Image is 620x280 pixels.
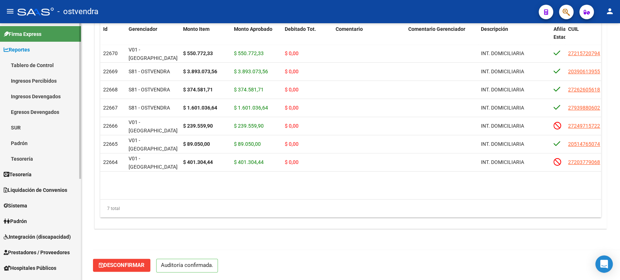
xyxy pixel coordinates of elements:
[595,255,613,273] div: Open Intercom Messenger
[481,26,508,32] span: Descripción
[183,123,213,129] strong: $ 239.559,90
[568,105,600,111] span: 27939880602
[282,21,333,53] datatable-header-cell: Debitado Tot.
[129,69,170,74] span: S81 - OSTVENDRA
[481,123,524,129] span: INT. DOMICILIARIA
[129,26,157,32] span: Gerenciador
[605,7,614,16] mat-icon: person
[551,21,565,53] datatable-header-cell: Afiliado Estado
[4,233,71,241] span: Integración (discapacidad)
[4,217,27,225] span: Padrón
[234,105,268,111] span: $ 1.601.036,64
[103,69,118,74] span: 22669
[183,159,213,165] strong: $ 401.304,44
[183,105,217,111] strong: $ 1.601.036,64
[478,21,551,53] datatable-header-cell: Descripción
[568,69,600,74] span: 20390613955
[4,248,70,256] span: Prestadores / Proveedores
[103,105,118,111] span: 22667
[129,105,170,111] span: S81 - OSTVENDRA
[103,141,118,147] span: 22665
[180,21,231,53] datatable-header-cell: Monto Item
[4,170,32,178] span: Tesorería
[285,87,299,92] span: $ 0,00
[568,123,600,129] span: 27249715722
[183,141,210,147] strong: $ 89.050,00
[103,159,118,165] span: 22664
[4,202,27,210] span: Sistema
[99,262,145,268] span: Desconfirmar
[405,21,478,53] datatable-header-cell: Comentario Gerenciador
[234,26,272,32] span: Monto Aprobado
[333,21,405,53] datatable-header-cell: Comentario
[568,141,600,147] span: 20514765074
[126,21,180,53] datatable-header-cell: Gerenciador
[568,159,600,165] span: 27203779068
[103,50,118,56] span: 22670
[129,87,170,92] span: S81 - OSTVENDRA
[129,47,178,61] span: V01 - [GEOGRAPHIC_DATA]
[285,141,299,147] span: $ 0,00
[103,87,118,92] span: 22668
[183,87,213,92] strong: $ 374.581,71
[129,137,178,152] span: V01 - [GEOGRAPHIC_DATA]
[183,50,213,56] strong: $ 550.772,33
[234,159,264,165] span: $ 401.304,44
[6,7,15,16] mat-icon: menu
[234,69,268,74] span: $ 3.893.073,56
[336,26,363,32] span: Comentario
[568,26,579,32] span: CUIL
[129,119,178,133] span: V01 - [GEOGRAPHIC_DATA]
[57,4,98,20] span: - ostvendra
[93,259,150,272] button: Desconfirmar
[481,105,524,111] span: INT. DOMICILIARIA
[103,26,108,32] span: Id
[234,123,264,129] span: $ 239.559,90
[568,87,600,92] span: 27262605618
[231,21,282,53] datatable-header-cell: Monto Aprobado
[4,30,41,38] span: Firma Express
[408,26,465,32] span: Comentario Gerenciador
[568,50,600,56] span: 27215720794
[285,123,299,129] span: $ 0,00
[285,26,316,32] span: Debitado Tot.
[554,26,572,40] span: Afiliado Estado
[100,199,601,218] div: 7 total
[285,69,299,74] span: $ 0,00
[4,186,67,194] span: Liquidación de Convenios
[481,50,524,56] span: INT. DOMICILIARIA
[183,69,217,74] strong: $ 3.893.073,56
[285,50,299,56] span: $ 0,00
[234,87,264,92] span: $ 374.581,71
[100,21,126,53] datatable-header-cell: Id
[234,50,264,56] span: $ 550.772,33
[285,105,299,111] span: $ 0,00
[565,21,605,53] datatable-header-cell: CUIL
[183,26,210,32] span: Monto Item
[4,264,56,272] span: Hospitales Públicos
[234,141,261,147] span: $ 89.050,00
[4,46,30,54] span: Reportes
[481,159,524,165] span: INT. DOMICILIARIA
[156,259,218,272] p: Auditoría confirmada.
[103,123,118,129] span: 22666
[285,159,299,165] span: $ 0,00
[481,69,524,74] span: INT. DOMICILIARIA
[481,141,524,147] span: INT. DOMICILIARIA
[129,156,178,170] span: V01 - [GEOGRAPHIC_DATA]
[481,87,524,92] span: INT. DOMICILIARIA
